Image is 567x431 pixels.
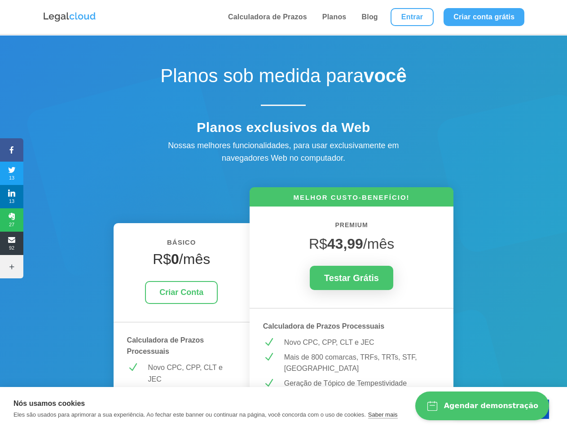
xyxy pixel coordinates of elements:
[127,362,138,373] span: N
[310,266,393,290] a: Testar Grátis
[263,337,274,348] span: N
[13,411,366,418] p: Eles são usados para aprimorar a sua experiência. Ao fechar este banner ou continuar na página, v...
[126,119,440,140] h4: Planos exclusivos da Web
[284,337,440,348] p: Novo CPC, CPP, CLT e JEC
[250,193,454,207] h6: MELHOR CUSTO-BENEFÍCIO!
[368,411,398,418] a: Saber mais
[127,237,236,253] h6: BÁSICO
[148,362,236,385] p: Novo CPC, CPP, CLT e JEC
[391,8,434,26] a: Entrar
[284,352,440,374] p: Mais de 800 comarcas, TRFs, TRTs, STF, [GEOGRAPHIC_DATA]
[263,378,274,389] span: N
[171,251,179,267] strong: 0
[127,251,236,272] h4: R$ /mês
[444,8,524,26] a: Criar conta grátis
[263,220,440,235] h6: PREMIUM
[145,281,218,304] a: Criar Conta
[263,322,384,330] strong: Calculadora de Prazos Processuais
[309,236,394,252] span: R$ /mês
[364,65,407,86] strong: você
[127,336,204,356] strong: Calculadora de Prazos Processuais
[126,65,440,92] h1: Planos sob medida para
[284,378,440,389] p: Geração de Tópico de Tempestividade
[149,139,418,165] div: Nossas melhores funcionalidades, para usar exclusivamente em navegadores Web no computador.
[43,11,97,23] img: Logo da Legalcloud
[327,236,363,252] strong: 43,99
[263,352,274,363] span: N
[13,400,85,407] strong: Nós usamos cookies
